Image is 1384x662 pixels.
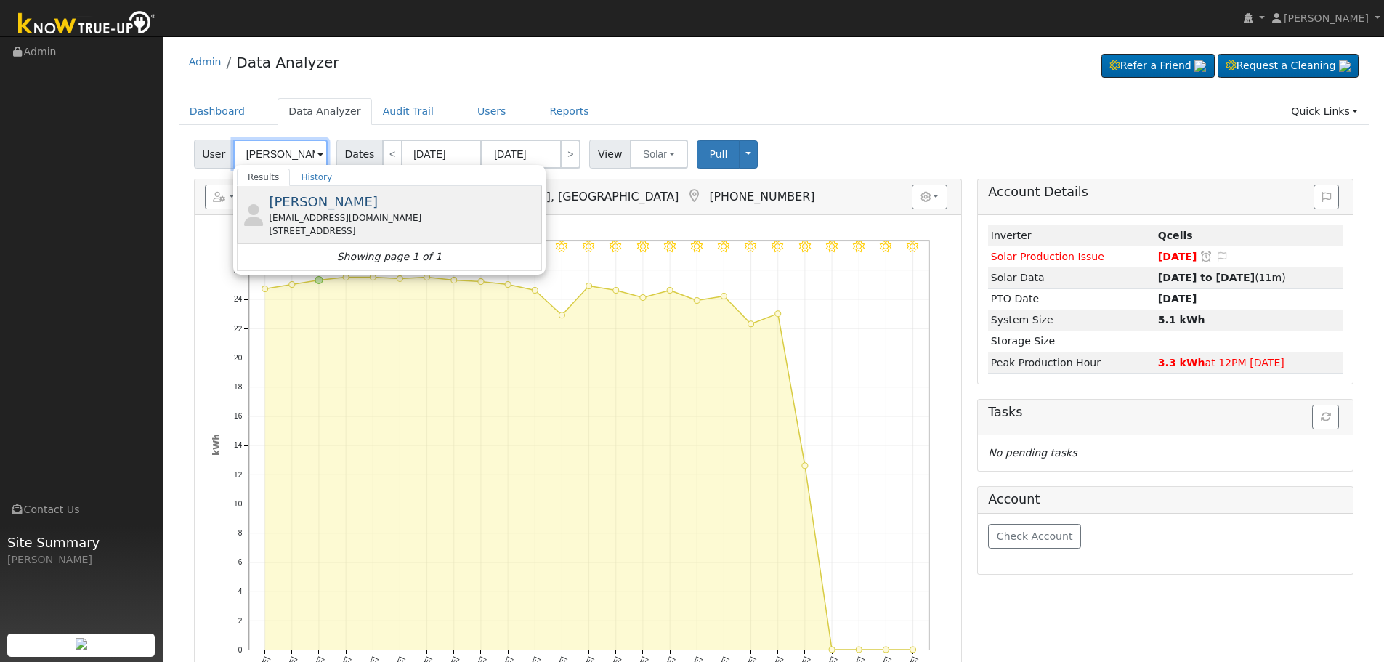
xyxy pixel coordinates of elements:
[883,647,889,653] circle: onclick=""
[988,185,1343,200] h5: Account Details
[337,249,442,265] i: Showing page 1 of 1
[721,294,727,299] circle: onclick=""
[1194,60,1206,72] img: retrieve
[7,552,155,568] div: [PERSON_NAME]
[560,140,580,169] a: >
[686,189,702,203] a: Map
[1215,251,1229,262] i: Edit Issue
[234,500,243,508] text: 10
[1199,251,1213,262] a: Snooze this issue
[589,140,631,169] span: View
[269,211,538,225] div: [EMAIL_ADDRESS][DOMAIN_NAME]
[234,471,243,479] text: 12
[343,275,349,280] circle: onclick=""
[988,267,1155,288] td: Solar Data
[910,647,916,653] circle: onclick=""
[772,241,784,253] i: 8/07 - MostlyClear
[988,447,1077,459] i: No pending tasks
[539,98,600,125] a: Reports
[991,251,1104,262] span: Solar Production Issue
[179,98,256,125] a: Dashboard
[76,638,87,650] img: retrieve
[1158,230,1193,241] strong: ID: 639, authorized: 10/18/24
[238,617,242,625] text: 2
[262,286,267,292] circle: onclick=""
[667,288,673,294] circle: onclick=""
[236,54,339,71] a: Data Analyzer
[1158,272,1255,283] strong: [DATE] to [DATE]
[238,529,242,537] text: 8
[233,140,328,169] input: Select a User
[478,279,484,285] circle: onclick=""
[1158,314,1205,326] strong: 5.1 kWh
[234,412,243,420] text: 16
[336,140,383,169] span: Dates
[370,275,376,280] circle: onclick=""
[237,169,291,186] a: Results
[234,383,243,391] text: 18
[1218,54,1359,78] a: Request a Cleaning
[586,283,591,289] circle: onclick=""
[636,241,649,253] i: 8/02 - Clear
[691,241,703,253] i: 8/04 - MostlyClear
[748,321,753,327] circle: onclick=""
[1158,357,1205,368] strong: 3.3 kWh
[238,646,242,654] text: 0
[664,241,676,253] i: 8/03 - Clear
[290,169,343,186] a: History
[997,530,1073,542] span: Check Account
[397,276,402,282] circle: onclick=""
[234,442,243,450] text: 14
[278,98,372,125] a: Data Analyzer
[505,282,511,288] circle: onclick=""
[234,325,243,333] text: 22
[234,296,243,304] text: 24
[1312,405,1339,429] button: Refresh
[988,405,1343,420] h5: Tasks
[829,647,835,653] circle: onclick=""
[880,241,892,253] i: 8/11 - Clear
[238,588,242,596] text: 4
[583,241,595,253] i: 7/31 - Clear
[745,241,757,253] i: 8/06 - MostlyClear
[1284,12,1369,24] span: [PERSON_NAME]
[1158,272,1286,283] span: (11m)
[1339,60,1351,72] img: retrieve
[988,492,1040,506] h5: Account
[709,190,814,203] span: [PHONE_NUMBER]
[424,275,429,280] circle: onclick=""
[613,288,619,294] circle: onclick=""
[1280,98,1369,125] a: Quick Links
[234,266,243,274] text: 26
[694,298,700,304] circle: onclick=""
[1158,251,1197,262] span: [DATE]
[211,434,222,456] text: kWh
[238,558,242,566] text: 6
[194,140,234,169] span: User
[466,98,517,125] a: Users
[382,140,402,169] a: <
[697,140,740,169] button: Pull
[640,295,646,301] circle: onclick=""
[1314,185,1339,209] button: Issue History
[234,354,243,362] text: 20
[988,352,1155,374] td: Peak Production Hour
[556,241,568,253] i: 7/30 - Clear
[988,331,1155,352] td: Storage Size
[315,277,323,284] circle: onclick=""
[709,148,727,160] span: Pull
[610,241,622,253] i: 8/01 - Clear
[988,524,1081,549] button: Check Account
[802,463,808,469] circle: onclick=""
[7,533,155,552] span: Site Summary
[775,311,781,317] circle: onclick=""
[718,241,730,253] i: 8/05 - Clear
[372,98,445,125] a: Audit Trail
[1101,54,1215,78] a: Refer a Friend
[1158,293,1197,304] span: [DATE]
[532,288,538,294] circle: onclick=""
[826,241,838,253] i: 8/09 - Clear
[269,194,378,209] span: [PERSON_NAME]
[189,56,222,68] a: Admin
[988,225,1155,246] td: Inverter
